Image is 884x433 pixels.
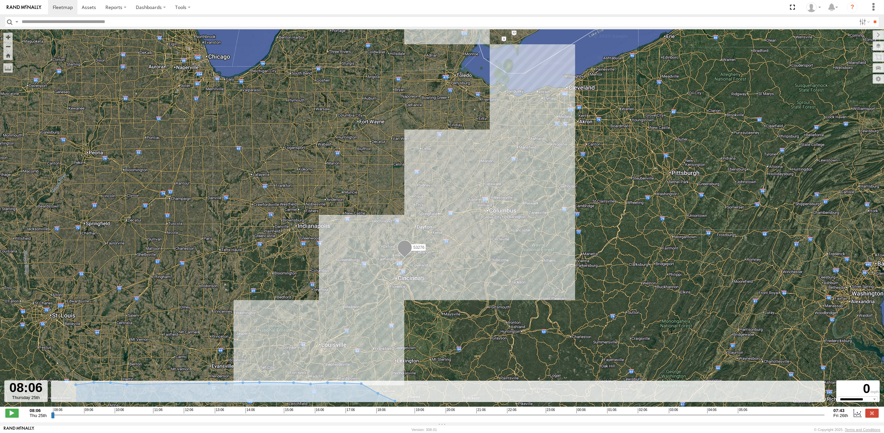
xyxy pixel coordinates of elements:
[3,63,13,73] label: Measure
[3,51,13,60] button: Zoom Home
[3,33,13,42] button: Zoom in
[3,42,13,51] button: Zoom out
[5,409,19,417] label: Play/Stop
[30,408,47,413] strong: 08:06
[376,408,386,413] span: 18:06
[707,408,717,413] span: 04:06
[873,74,884,84] label: Map Settings
[315,408,324,413] span: 16:06
[7,5,41,10] img: rand-logo.svg
[847,2,858,13] i: ?
[415,408,424,413] span: 19:06
[814,428,880,432] div: © Copyright 2025 -
[804,2,823,12] div: Miky Transport
[446,408,455,413] span: 20:06
[84,408,93,413] span: 09:06
[14,17,19,27] label: Search Query
[346,408,355,413] span: 17:06
[546,408,555,413] span: 23:06
[833,408,848,413] strong: 07:43
[4,426,34,433] a: Visit our Website
[153,408,162,413] span: 11:06
[669,408,678,413] span: 03:06
[184,408,193,413] span: 12:06
[738,408,747,413] span: 05:06
[412,428,437,432] div: Version: 308.01
[115,408,124,413] span: 10:06
[53,408,62,413] span: 08:06
[845,428,880,432] a: Terms and Conditions
[215,408,224,413] span: 13:06
[507,408,516,413] span: 22:06
[857,17,871,27] label: Search Filter Options
[476,408,486,413] span: 21:06
[638,408,647,413] span: 02:06
[284,408,293,413] span: 15:06
[576,408,586,413] span: 00:06
[837,381,879,396] div: 0
[607,408,616,413] span: 01:06
[865,409,879,417] label: Close
[413,245,424,250] span: 53276
[246,408,255,413] span: 14:06
[30,413,47,418] span: Thu 25th Sep 2025
[833,413,848,418] span: Fri 26th Sep 2025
